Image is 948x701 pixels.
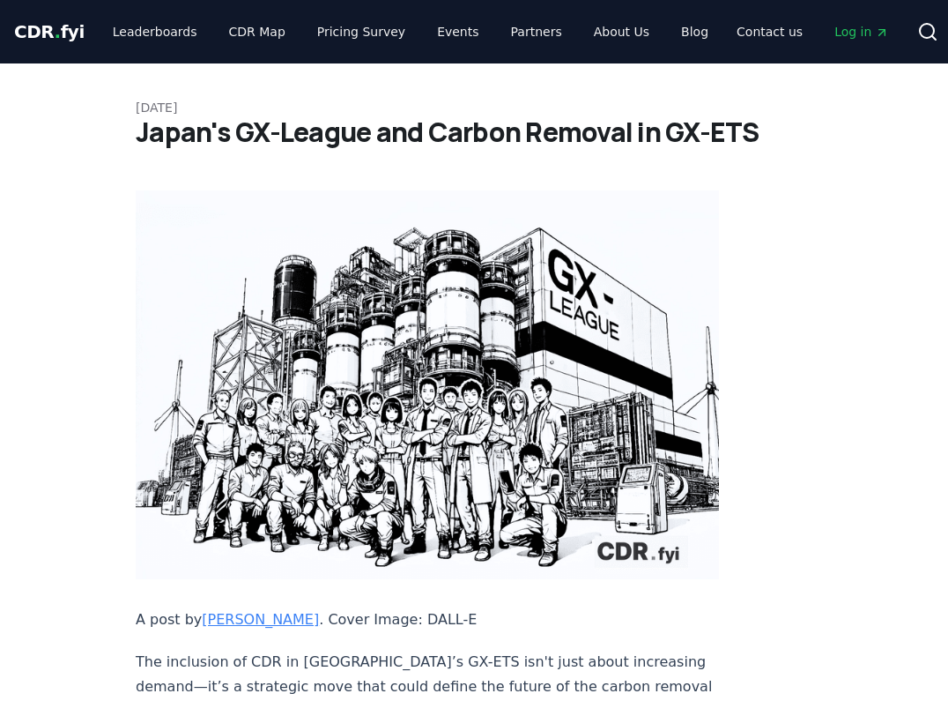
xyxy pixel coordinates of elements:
[834,23,889,41] span: Log in
[722,16,903,48] nav: Main
[423,16,493,48] a: Events
[667,16,722,48] a: Blog
[136,99,812,116] p: [DATE]
[722,16,817,48] a: Contact us
[99,16,722,48] nav: Main
[303,16,419,48] a: Pricing Survey
[202,611,319,628] a: [PERSON_NAME]
[99,16,211,48] a: Leaderboards
[136,190,719,579] img: blog post image
[820,16,903,48] a: Log in
[14,21,85,42] span: CDR fyi
[215,16,300,48] a: CDR Map
[580,16,663,48] a: About Us
[14,19,85,44] a: CDR.fyi
[136,608,719,632] p: A post by . Cover Image: DALL-E
[497,16,576,48] a: Partners
[55,21,61,42] span: .
[136,116,812,148] h1: Japan's GX-League and Carbon Removal in GX-ETS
